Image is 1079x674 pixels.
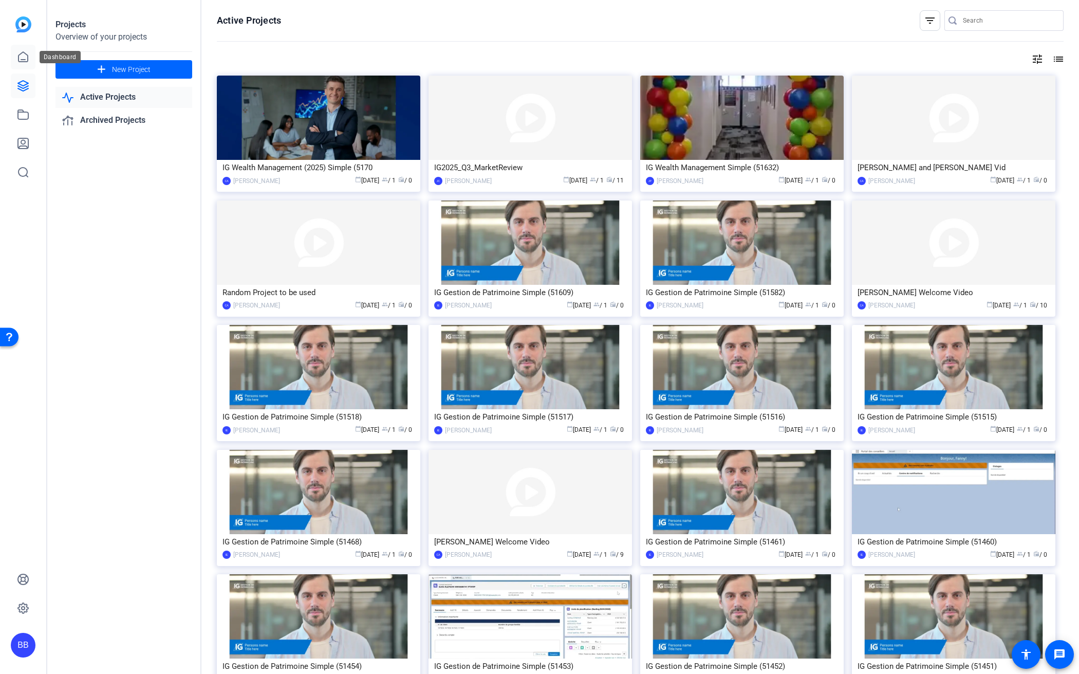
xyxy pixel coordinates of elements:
[1033,176,1039,183] span: radio
[382,426,396,433] span: / 1
[805,551,811,557] span: group
[1033,426,1039,432] span: radio
[398,551,412,558] span: / 0
[434,426,442,434] div: IE
[646,659,838,674] div: IG Gestion de Patrimoine Simple (51452)
[55,110,192,131] a: Archived Projects
[822,177,835,184] span: / 0
[778,301,785,307] span: calendar_today
[95,63,108,76] mat-icon: add
[567,551,591,558] span: [DATE]
[858,177,866,185] div: CA
[610,551,616,557] span: radio
[398,302,412,309] span: / 0
[987,301,993,307] span: calendar_today
[646,534,838,550] div: IG Gestion de Patrimoine Simple (51461)
[563,176,569,183] span: calendar_today
[822,176,828,183] span: radio
[858,426,866,434] div: IE
[434,177,442,185] div: JC
[355,176,361,183] span: calendar_today
[567,301,573,307] span: calendar_today
[610,426,616,432] span: radio
[382,551,388,557] span: group
[1013,301,1019,307] span: group
[222,551,231,559] div: IE
[445,425,492,435] div: [PERSON_NAME]
[355,426,379,433] span: [DATE]
[222,177,231,185] div: CA
[858,534,1050,550] div: IG Gestion de Patrimoine Simple (51460)
[567,551,573,557] span: calendar_today
[1030,301,1036,307] span: radio
[1020,648,1032,661] mat-icon: accessibility
[822,302,835,309] span: / 0
[1017,426,1023,432] span: group
[987,302,1011,309] span: [DATE]
[778,176,785,183] span: calendar_today
[434,409,626,425] div: IG Gestion de Patrimoine Simple (51517)
[398,551,404,557] span: radio
[805,177,819,184] span: / 1
[355,177,379,184] span: [DATE]
[805,302,819,309] span: / 1
[822,426,828,432] span: radio
[445,300,492,311] div: [PERSON_NAME]
[646,551,654,559] div: IE
[40,51,81,63] div: Dashboard
[222,534,415,550] div: IG Gestion de Patrimoine Simple (51468)
[590,176,596,183] span: group
[924,14,936,27] mat-icon: filter_list
[1033,551,1039,557] span: radio
[355,302,379,309] span: [DATE]
[610,551,624,558] span: / 9
[805,176,811,183] span: group
[1033,177,1047,184] span: / 0
[434,160,626,175] div: IG2025_Q3_MarketReview
[858,409,1050,425] div: IG Gestion de Patrimoine Simple (51515)
[657,300,703,311] div: [PERSON_NAME]
[1033,426,1047,433] span: / 0
[593,302,607,309] span: / 1
[858,301,866,309] div: CA
[606,176,612,183] span: radio
[822,301,828,307] span: radio
[1017,176,1023,183] span: group
[222,160,415,175] div: IG Wealth Management (2025) Simple (5170
[963,14,1055,27] input: Search
[398,301,404,307] span: radio
[593,551,600,557] span: group
[1053,648,1066,661] mat-icon: message
[355,551,379,558] span: [DATE]
[1017,426,1031,433] span: / 1
[858,285,1050,300] div: [PERSON_NAME] Welcome Video
[610,302,624,309] span: / 0
[646,301,654,309] div: IE
[593,301,600,307] span: group
[1033,551,1047,558] span: / 0
[593,426,607,433] span: / 1
[646,426,654,434] div: IE
[868,550,915,560] div: [PERSON_NAME]
[55,60,192,79] button: New Project
[233,300,280,311] div: [PERSON_NAME]
[990,426,1014,433] span: [DATE]
[1013,302,1027,309] span: / 1
[868,176,915,186] div: [PERSON_NAME]
[990,551,1014,558] span: [DATE]
[778,426,803,433] span: [DATE]
[606,177,624,184] span: / 11
[434,285,626,300] div: IG Gestion de Patrimoine Simple (51609)
[567,426,591,433] span: [DATE]
[1031,53,1044,65] mat-icon: tune
[434,301,442,309] div: IE
[355,426,361,432] span: calendar_today
[593,426,600,432] span: group
[646,160,838,175] div: IG Wealth Management Simple (51632)
[434,659,626,674] div: IG Gestion de Patrimoine Simple (51453)
[1017,177,1031,184] span: / 1
[382,302,396,309] span: / 1
[563,177,587,184] span: [DATE]
[15,16,31,32] img: blue-gradient.svg
[398,176,404,183] span: radio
